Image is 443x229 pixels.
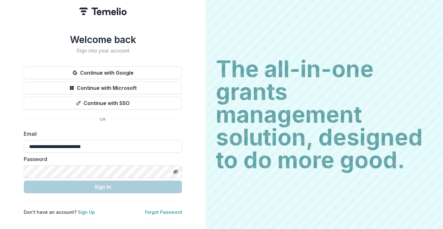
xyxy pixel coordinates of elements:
[24,155,178,163] label: Password
[24,130,178,138] label: Email
[145,209,182,215] a: Forgot Password
[24,181,182,193] button: Sign In
[79,8,127,15] img: Temelio
[171,167,181,177] button: Toggle password visibility
[24,66,182,79] button: Continue with Google
[24,97,182,109] button: Continue with SSO
[78,209,95,215] a: Sign Up
[24,209,95,215] p: Don't have an account?
[24,34,182,45] h1: Welcome back
[24,82,182,94] button: Continue with Microsoft
[24,48,182,54] h2: Sign into your account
